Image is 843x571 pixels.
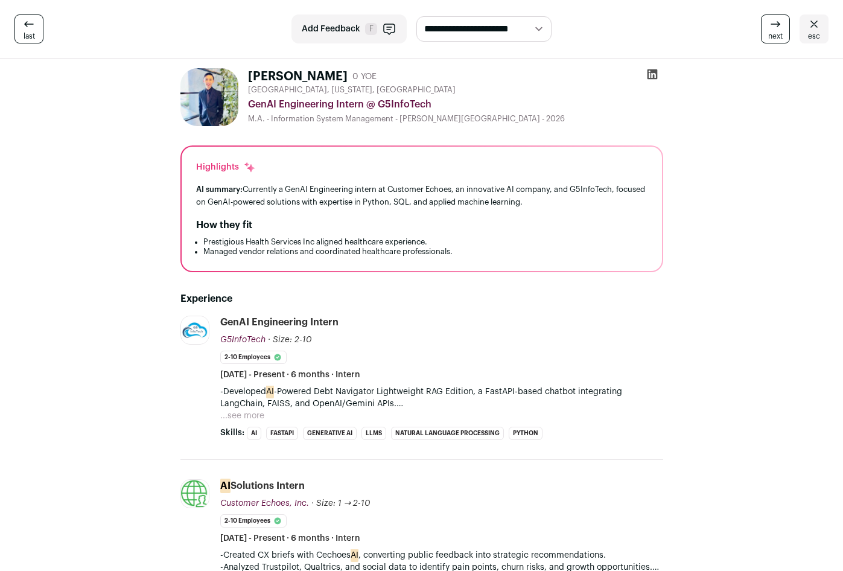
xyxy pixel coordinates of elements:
span: AI summary: [196,185,243,193]
li: FastAPI [266,427,298,440]
h2: How they fit [196,218,252,232]
p: -Developed -Powered Debt Navigator Lightweight RAG Edition, a FastAPI-based chatbot integrating L... [220,386,663,410]
a: esc [800,14,829,43]
mark: AI [351,549,358,562]
li: Prestigious Health Services Inc aligned healthcare experience. [203,237,647,247]
button: Add Feedback F [291,14,407,43]
div: M.A. - Information System Management - [PERSON_NAME][GEOGRAPHIC_DATA] - 2026 [248,114,663,124]
li: Managed vendor relations and coordinated healthcare professionals. [203,247,647,257]
span: next [768,31,783,41]
mark: AI [220,479,231,493]
div: GenAI Engineering Intern [220,316,339,329]
img: e8c34cd1b7d525c2eec6f5ccb215c62655c8d86334817b1736ef5d7d6d3c644a.jpg [181,316,209,344]
span: Skills: [220,427,244,439]
a: last [14,14,43,43]
h2: Experience [180,292,663,306]
span: · Size: 1 → 2-10 [311,499,371,508]
mark: AI [266,385,274,398]
span: last [24,31,35,41]
div: Solutions Intern [220,479,305,493]
div: Currently a GenAI Engineering intern at Customer Echoes, an innovative AI company, and G5InfoTech... [196,183,647,208]
span: [DATE] - Present · 6 months · Intern [220,532,360,544]
li: Python [509,427,542,440]
div: Highlights [196,161,256,173]
span: [DATE] - Present · 6 months · Intern [220,369,360,381]
span: esc [808,31,820,41]
img: d132dbca958008df8bcd08d91cf0f257c8a44e1e7b4c327ac1d037fb216da096.jpg [181,480,209,508]
li: 2-10 employees [220,351,287,364]
li: Generative AI [303,427,357,440]
li: 2-10 employees [220,514,287,528]
div: 0 YOE [352,71,377,83]
li: AI [247,427,261,440]
span: · Size: 2-10 [268,336,312,344]
span: Add Feedback [302,23,360,35]
img: c1e37a082b0031ce8f3724f7937fa8e908c8baece71b5fbb02cb08b4087e36c8.jpg [180,68,238,126]
span: G5InfoTech [220,336,266,344]
h1: [PERSON_NAME] [248,68,348,85]
span: [GEOGRAPHIC_DATA], [US_STATE], [GEOGRAPHIC_DATA] [248,85,456,95]
span: Customer Echoes, Inc. [220,499,309,508]
a: next [761,14,790,43]
div: GenAI Engineering Intern @ G5InfoTech [248,97,663,112]
span: F [365,23,377,35]
li: Natural Language Processing [391,427,504,440]
li: LLMs [361,427,386,440]
button: ...see more [220,410,264,422]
